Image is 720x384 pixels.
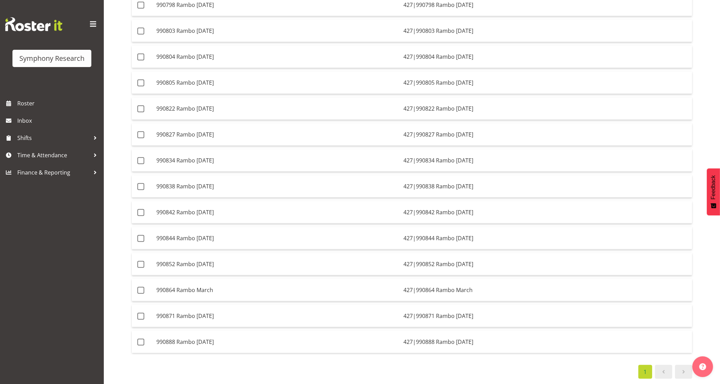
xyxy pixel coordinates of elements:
td: 427|990827 Rambo [DATE] [401,123,692,146]
td: 427|990864 Rambo March [401,279,692,301]
img: Rosterit website logo [5,17,62,31]
span: Shifts [17,133,90,143]
td: 427|990803 Rambo [DATE] [401,20,692,42]
td: 427|990804 Rambo [DATE] [401,46,692,68]
td: 427|990805 Rambo [DATE] [401,72,692,94]
span: Feedback [710,175,717,199]
td: 990804 Rambo [DATE] [154,46,401,68]
img: help-xxl-2.png [699,363,706,370]
td: 990834 Rambo [DATE] [154,149,401,172]
td: 990842 Rambo [DATE] [154,201,401,224]
td: 427|990852 Rambo [DATE] [401,253,692,275]
td: 990888 Rambo [DATE] [154,331,401,353]
td: 990822 Rambo [DATE] [154,97,401,120]
td: 427|990842 Rambo [DATE] [401,201,692,224]
td: 427|990834 Rambo [DATE] [401,149,692,172]
td: 990852 Rambo [DATE] [154,253,401,275]
span: Roster [17,98,100,109]
div: Symphony Research [19,53,84,64]
span: Time & Attendance [17,150,90,160]
td: 990838 Rambo [DATE] [154,175,401,198]
td: 427|990822 Rambo [DATE] [401,97,692,120]
button: Feedback - Show survey [707,168,720,215]
td: 990844 Rambo [DATE] [154,227,401,250]
td: 990871 Rambo [DATE] [154,305,401,327]
td: 427|990871 Rambo [DATE] [401,305,692,327]
td: 990805 Rambo [DATE] [154,72,401,94]
td: 427|990888 Rambo [DATE] [401,331,692,353]
span: Inbox [17,115,100,126]
span: Finance & Reporting [17,167,90,178]
td: 427|990844 Rambo [DATE] [401,227,692,250]
td: 990803 Rambo [DATE] [154,20,401,42]
td: 427|990838 Rambo [DATE] [401,175,692,198]
td: 990864 Rambo March [154,279,401,301]
td: 990827 Rambo [DATE] [154,123,401,146]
